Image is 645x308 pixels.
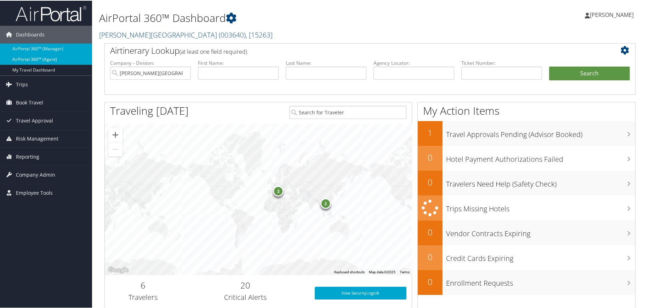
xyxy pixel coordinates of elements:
[418,120,635,145] a: 1Travel Approvals Pending (Advisor Booked)
[446,274,635,287] h3: Enrollment Requests
[418,275,443,287] h2: 0
[446,150,635,164] h3: Hotel Payment Authorizations Failed
[219,29,246,39] span: ( 003640 )
[16,25,45,43] span: Dashboards
[110,103,189,118] h1: Traveling [DATE]
[373,59,454,66] label: Agency Locator:
[187,292,304,302] h3: Critical Alerts
[198,59,279,66] label: First Name:
[246,29,273,39] span: , [ 15263 ]
[418,226,443,238] h2: 0
[107,265,130,274] img: Google
[16,75,28,93] span: Trips
[289,105,406,118] input: Search for Traveler
[16,147,39,165] span: Reporting
[585,4,641,25] a: [PERSON_NAME]
[16,129,58,147] span: Risk Management
[99,29,273,39] a: [PERSON_NAME][GEOGRAPHIC_DATA]
[418,176,443,188] h2: 0
[273,185,284,196] div: 3
[110,59,191,66] label: Company - Division:
[16,5,86,21] img: airportal-logo.png
[418,220,635,245] a: 0Vendor Contracts Expiring
[418,195,635,220] a: Trips Missing Hotels
[110,44,586,56] h2: Airtinerary Lookup
[418,170,635,195] a: 0Travelers Need Help (Safety Check)
[16,165,55,183] span: Company Admin
[418,269,635,294] a: 0Enrollment Requests
[286,59,366,66] label: Last Name:
[108,142,122,156] button: Zoom out
[16,183,53,201] span: Employee Tools
[16,93,43,111] span: Book Travel
[418,145,635,170] a: 0Hotel Payment Authorizations Failed
[369,269,395,273] span: Map data ©2025
[446,175,635,188] h3: Travelers Need Help (Safety Check)
[418,103,635,118] h1: My Action Items
[446,224,635,238] h3: Vendor Contracts Expiring
[549,66,630,80] button: Search
[187,279,304,291] h2: 20
[110,292,176,302] h3: Travelers
[315,286,406,299] a: View SecurityLogic®
[446,125,635,139] h3: Travel Approvals Pending (Advisor Booked)
[320,198,331,208] div: 3
[418,126,443,138] h2: 1
[334,269,365,274] button: Keyboard shortcuts
[110,279,176,291] h2: 6
[107,265,130,274] a: Open this area in Google Maps (opens a new window)
[16,111,53,129] span: Travel Approval
[446,249,635,263] h3: Credit Cards Expiring
[446,200,635,213] h3: Trips Missing Hotels
[400,269,410,273] a: Terms (opens in new tab)
[590,10,634,18] span: [PERSON_NAME]
[99,10,460,25] h1: AirPortal 360™ Dashboard
[108,127,122,141] button: Zoom in
[179,47,247,55] span: (at least one field required)
[461,59,542,66] label: Ticket Number:
[418,151,443,163] h2: 0
[418,245,635,269] a: 0Credit Cards Expiring
[418,250,443,262] h2: 0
